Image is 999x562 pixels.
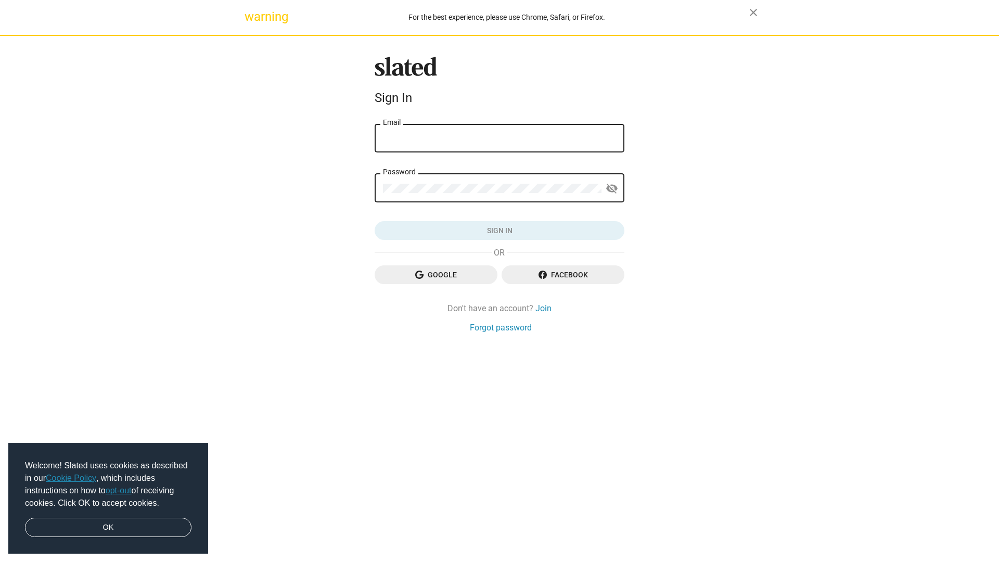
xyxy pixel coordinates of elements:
button: Show password [601,178,622,199]
div: Don't have an account? [375,303,624,314]
button: Google [375,265,497,284]
div: For the best experience, please use Chrome, Safari, or Firefox. [264,10,749,24]
span: Google [383,265,489,284]
mat-icon: visibility_off [606,181,618,197]
a: Join [535,303,552,314]
mat-icon: warning [245,10,257,23]
sl-branding: Sign In [375,57,624,110]
a: dismiss cookie message [25,518,191,538]
div: Sign In [375,91,624,105]
div: cookieconsent [8,443,208,554]
span: Welcome! Slated uses cookies as described in our , which includes instructions on how to of recei... [25,459,191,509]
mat-icon: close [747,6,760,19]
span: Facebook [510,265,616,284]
button: Facebook [502,265,624,284]
a: opt-out [106,486,132,495]
a: Cookie Policy [46,474,96,482]
a: Forgot password [470,322,532,333]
